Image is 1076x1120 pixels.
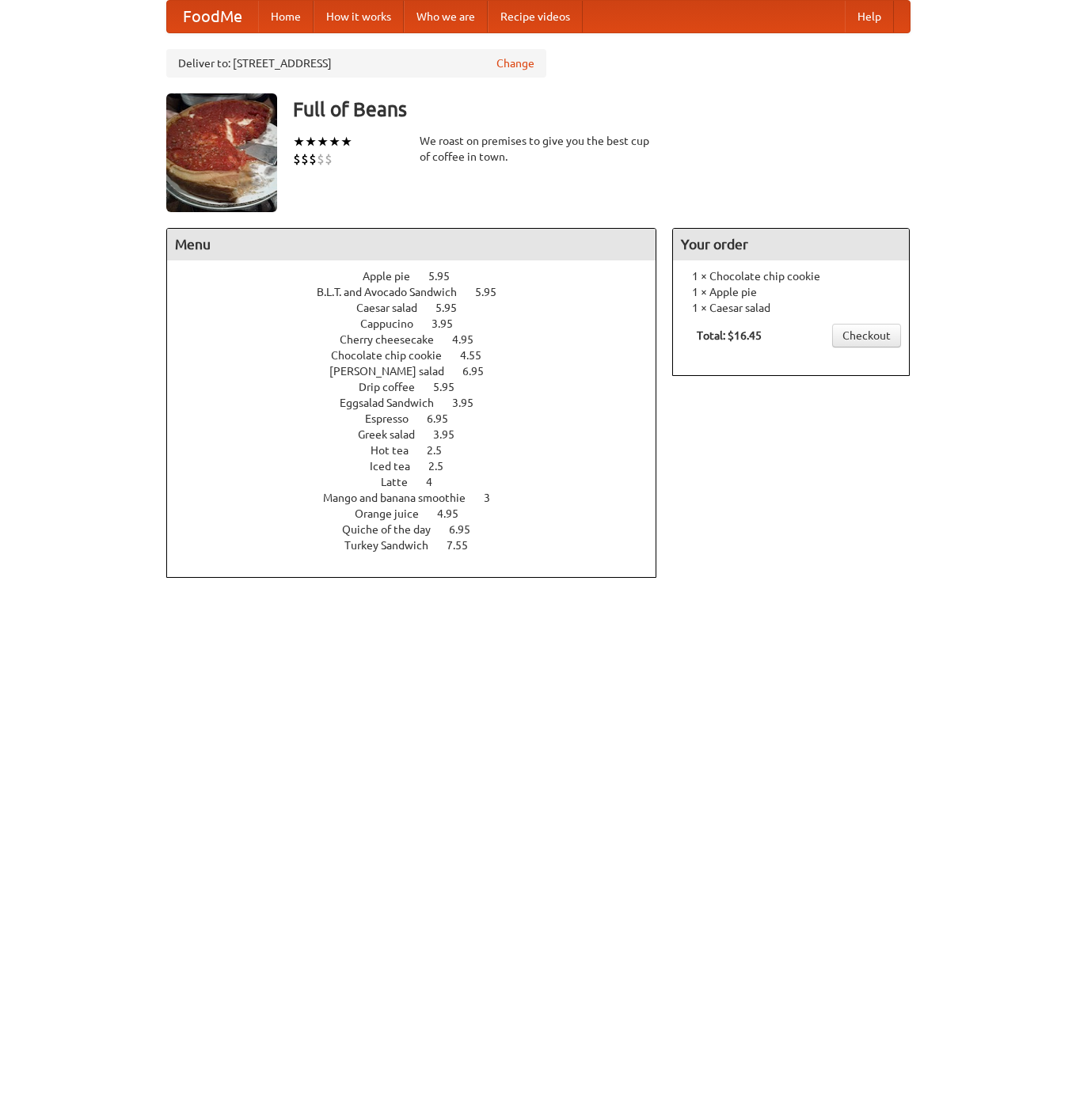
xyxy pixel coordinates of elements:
[317,150,325,168] li: $
[845,1,894,32] a: Help
[358,428,484,441] a: Greek salad 3.95
[428,460,459,473] span: 2.5
[355,507,435,520] span: Orange juice
[496,55,534,71] a: Change
[452,333,489,346] span: 4.95
[381,476,424,488] span: Latte
[317,133,329,150] li: ★
[460,349,497,362] span: 4.55
[340,333,503,346] a: Cherry cheesecake 4.95
[475,286,512,298] span: 5.95
[301,150,309,168] li: $
[484,492,506,504] span: 3
[681,268,901,284] li: 1 × Chocolate chip cookie
[329,133,340,150] li: ★
[342,523,500,536] a: Quiche of the day 6.95
[420,133,657,165] div: We roast on premises to give you the best cup of coffee in town.
[462,365,500,378] span: 6.95
[447,539,484,552] span: 7.55
[435,302,473,314] span: 5.95
[437,507,474,520] span: 4.95
[344,539,497,552] a: Turkey Sandwich 7.55
[314,1,404,32] a: How it works
[381,476,462,488] a: Latte 4
[167,229,656,260] h4: Menu
[371,444,424,457] span: Hot tea
[360,317,482,330] a: Cappucino 3.95
[293,150,301,168] li: $
[697,329,762,342] b: Total: $16.45
[370,460,473,473] a: Iced tea 2.5
[331,349,458,362] span: Chocolate chip cookie
[426,476,448,488] span: 4
[432,317,469,330] span: 3.95
[344,539,444,552] span: Turkey Sandwich
[355,507,488,520] a: Orange juice 4.95
[363,270,479,283] a: Apple pie 5.95
[427,412,464,425] span: 6.95
[360,317,429,330] span: Cappucino
[428,270,466,283] span: 5.95
[681,300,901,316] li: 1 × Caesar salad
[359,381,484,393] a: Drip coffee 5.95
[317,286,473,298] span: B.L.T. and Avocado Sandwich
[832,324,901,347] a: Checkout
[427,444,458,457] span: 2.5
[340,397,503,409] a: Eggsalad Sandwich 3.95
[309,150,317,168] li: $
[166,93,277,212] img: angular.jpg
[340,397,450,409] span: Eggsalad Sandwich
[331,349,511,362] a: Chocolate chip cookie 4.55
[433,428,470,441] span: 3.95
[340,333,450,346] span: Cherry cheesecake
[323,492,481,504] span: Mango and banana smoothie
[166,49,546,78] div: Deliver to: [STREET_ADDRESS]
[342,523,447,536] span: Quiche of the day
[673,229,909,260] h4: Your order
[305,133,317,150] li: ★
[329,365,460,378] span: [PERSON_NAME] salad
[329,365,513,378] a: [PERSON_NAME] salad 6.95
[356,302,433,314] span: Caesar salad
[681,284,901,300] li: 1 × Apple pie
[452,397,489,409] span: 3.95
[167,1,258,32] a: FoodMe
[359,381,431,393] span: Drip coffee
[258,1,314,32] a: Home
[433,381,470,393] span: 5.95
[365,412,424,425] span: Espresso
[293,93,911,125] h3: Full of Beans
[488,1,583,32] a: Recipe videos
[356,302,486,314] a: Caesar salad 5.95
[358,428,431,441] span: Greek salad
[340,133,352,150] li: ★
[371,444,471,457] a: Hot tea 2.5
[449,523,486,536] span: 6.95
[365,412,477,425] a: Espresso 6.95
[293,133,305,150] li: ★
[325,150,333,168] li: $
[370,460,426,473] span: Iced tea
[404,1,488,32] a: Who we are
[363,270,426,283] span: Apple pie
[323,492,519,504] a: Mango and banana smoothie 3
[317,286,526,298] a: B.L.T. and Avocado Sandwich 5.95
